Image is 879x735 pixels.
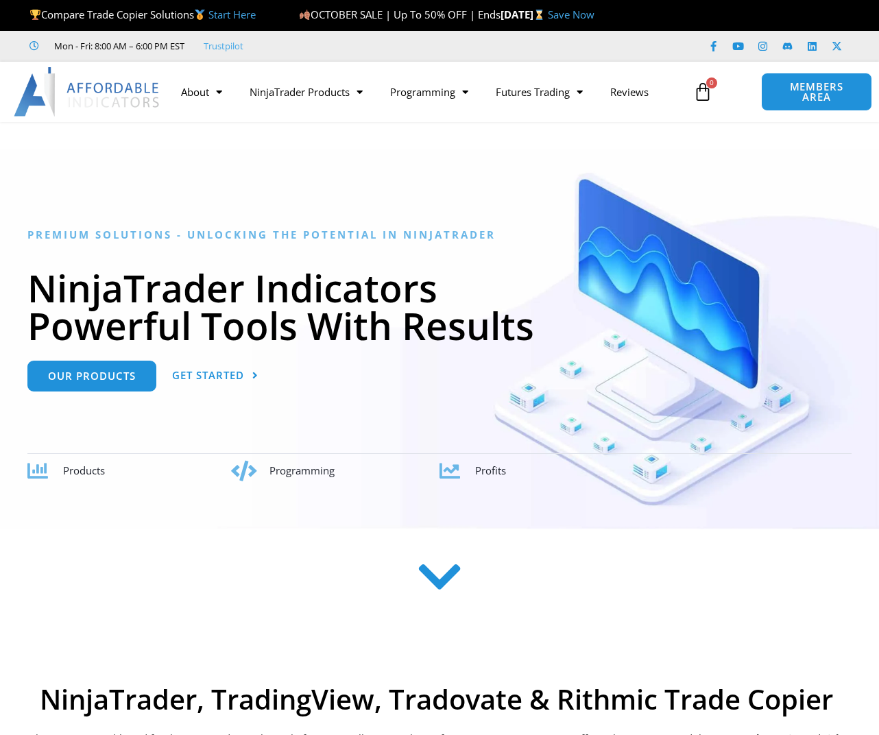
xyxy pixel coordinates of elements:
[534,10,544,20] img: ⌛
[27,228,852,241] h6: Premium Solutions - Unlocking the Potential in NinjaTrader
[7,683,865,716] h2: NinjaTrader, TradingView, Tradovate & Rithmic Trade Copier
[236,76,376,108] a: NinjaTrader Products
[548,8,594,21] a: Save Now
[63,463,105,477] span: Products
[475,463,506,477] span: Profits
[299,8,501,21] span: OCTOBER SALE | Up To 50% OFF | Ends
[172,370,244,381] span: Get Started
[597,76,662,108] a: Reviews
[269,463,335,477] span: Programming
[29,8,256,21] span: Compare Trade Copier Solutions
[27,269,852,344] h1: NinjaTrader Indicators Powerful Tools With Results
[501,8,548,21] strong: [DATE]
[14,67,161,117] img: LogoAI | Affordable Indicators – NinjaTrader
[30,10,40,20] img: 🏆
[51,38,184,54] span: Mon - Fri: 8:00 AM – 6:00 PM EST
[195,10,205,20] img: 🥇
[204,38,243,54] a: Trustpilot
[167,76,236,108] a: About
[208,8,256,21] a: Start Here
[673,72,733,112] a: 0
[300,10,310,20] img: 🍂
[27,361,156,391] a: Our Products
[376,76,482,108] a: Programming
[761,73,872,111] a: MEMBERS AREA
[482,76,597,108] a: Futures Trading
[167,76,686,108] nav: Menu
[48,371,136,381] span: Our Products
[775,82,858,102] span: MEMBERS AREA
[706,77,717,88] span: 0
[172,361,258,391] a: Get Started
